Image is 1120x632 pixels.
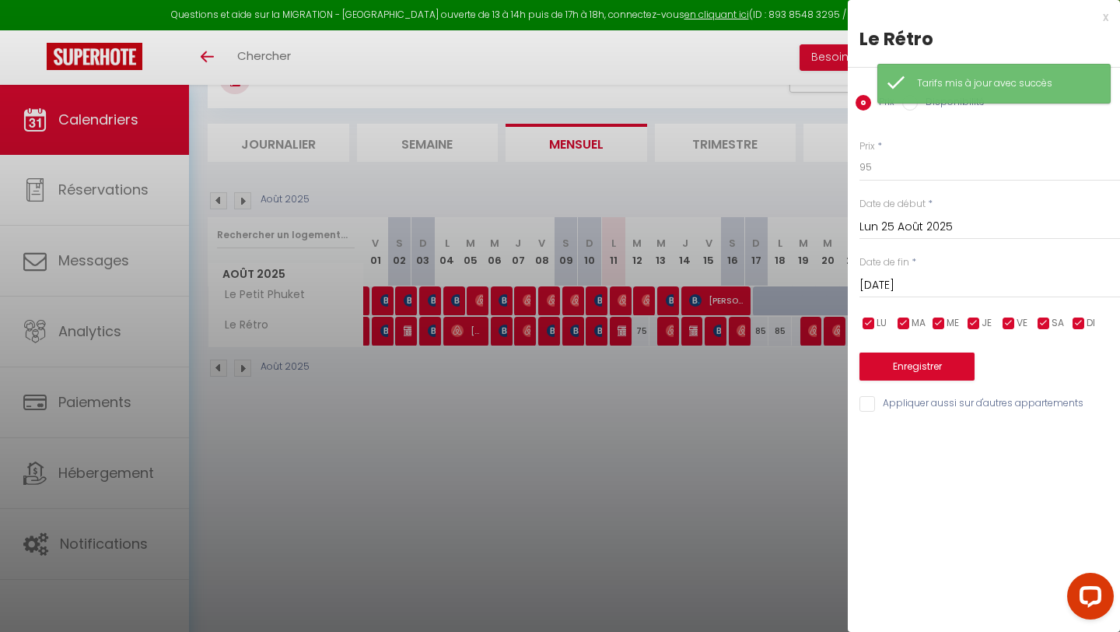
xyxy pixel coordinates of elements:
[982,316,992,331] span: JE
[871,95,894,112] label: Prix
[859,139,875,154] label: Prix
[917,76,1094,91] div: Tarifs mis à jour avec succès
[1017,316,1027,331] span: VE
[1087,316,1095,331] span: DI
[848,8,1108,26] div: x
[859,26,1108,51] div: Le Rétro
[912,316,926,331] span: MA
[877,316,887,331] span: LU
[859,255,909,270] label: Date de fin
[1052,316,1064,331] span: SA
[859,353,975,381] button: Enregistrer
[859,197,926,212] label: Date de début
[947,316,959,331] span: ME
[1055,567,1120,632] iframe: LiveChat chat widget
